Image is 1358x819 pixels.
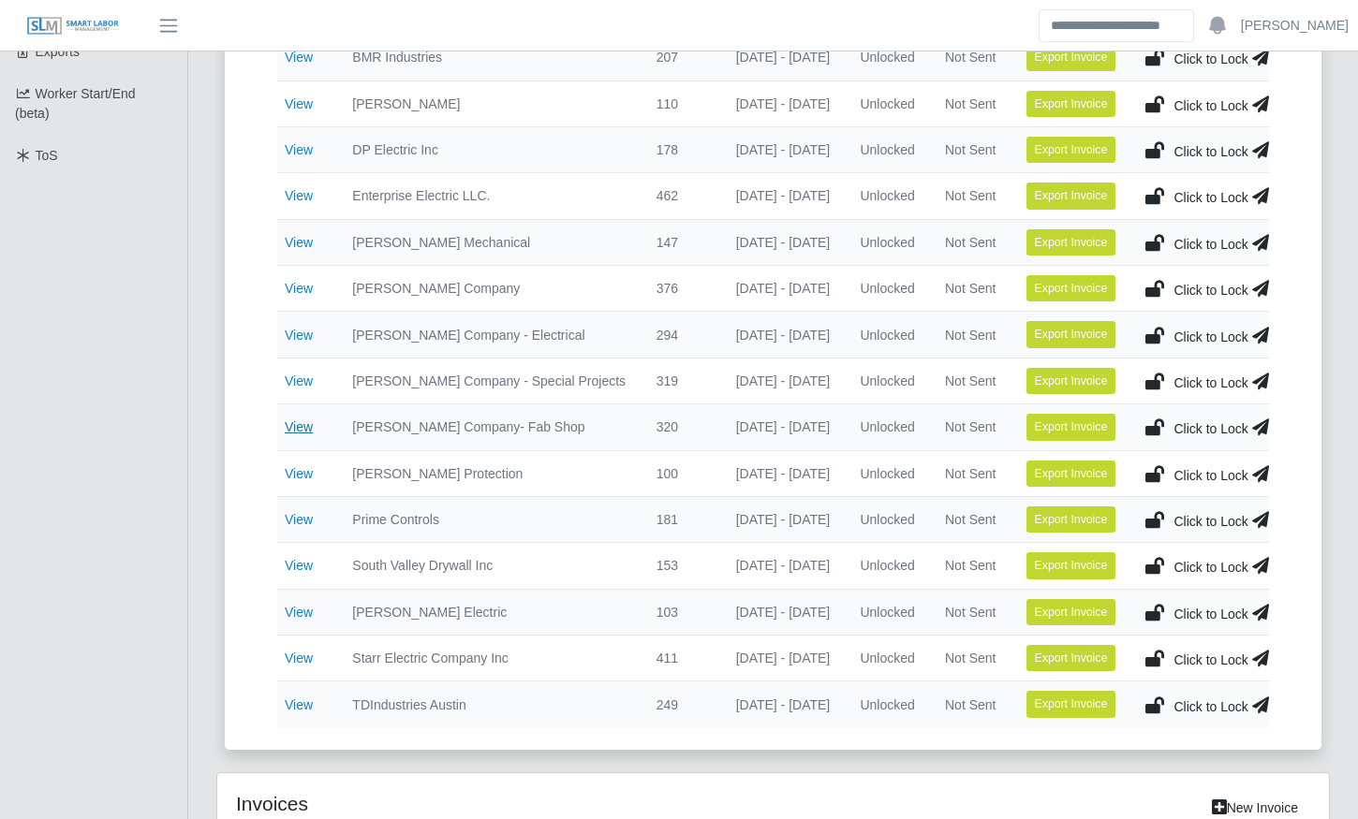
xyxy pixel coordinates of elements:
[1173,283,1247,298] span: Click to Lock
[285,605,313,620] a: View
[845,266,930,312] td: Unlocked
[845,404,930,450] td: Unlocked
[26,16,120,37] img: SLM Logo
[1026,645,1116,671] button: Export Invoice
[642,126,721,172] td: 178
[642,266,721,312] td: 376
[930,358,1011,403] td: Not Sent
[642,35,721,80] td: 207
[930,636,1011,681] td: Not Sent
[721,35,846,80] td: [DATE] - [DATE]
[930,219,1011,265] td: Not Sent
[285,50,313,65] a: View
[1173,421,1247,436] span: Click to Lock
[337,173,641,219] td: Enterprise Electric LLC.
[1026,44,1116,70] button: Export Invoice
[1241,16,1349,36] a: [PERSON_NAME]
[285,558,313,573] a: View
[36,148,58,163] span: ToS
[721,80,846,126] td: [DATE] - [DATE]
[642,358,721,403] td: 319
[930,404,1011,450] td: Not Sent
[721,496,846,542] td: [DATE] - [DATE]
[642,636,721,681] td: 411
[1173,652,1247,667] span: Click to Lock
[845,543,930,589] td: Unlocked
[721,450,846,496] td: [DATE] - [DATE]
[721,173,846,219] td: [DATE] - [DATE]
[285,512,313,527] a: View
[845,636,930,681] td: Unlocked
[337,219,641,265] td: [PERSON_NAME] Mechanical
[337,404,641,450] td: [PERSON_NAME] Company- Fab Shop
[721,126,846,172] td: [DATE] - [DATE]
[285,466,313,481] a: View
[930,589,1011,635] td: Not Sent
[1173,190,1247,205] span: Click to Lock
[721,543,846,589] td: [DATE] - [DATE]
[285,235,313,250] a: View
[930,35,1011,80] td: Not Sent
[1173,699,1247,714] span: Click to Lock
[721,312,846,358] td: [DATE] - [DATE]
[721,681,846,727] td: [DATE] - [DATE]
[642,589,721,635] td: 103
[285,373,313,388] a: View
[1026,137,1116,163] button: Export Invoice
[285,188,313,203] a: View
[1026,552,1116,578] button: Export Invoice
[930,312,1011,358] td: Not Sent
[337,681,641,727] td: TDIndustries Austin
[1173,237,1247,252] span: Click to Lock
[930,80,1011,126] td: Not Sent
[1026,275,1116,301] button: Export Invoice
[930,173,1011,219] td: Not Sent
[845,450,930,496] td: Unlocked
[1173,560,1247,575] span: Click to Lock
[642,404,721,450] td: 320
[642,681,721,727] td: 249
[845,589,930,635] td: Unlocked
[1173,329,1247,344] span: Click to Lock
[1026,599,1116,625] button: Export Invoice
[337,80,641,126] td: [PERSON_NAME]
[721,219,846,265] td: [DATE] - [DATE]
[285,419,313,434] a: View
[337,312,641,358] td: [PERSON_NAME] Company - Electrical
[1026,368,1116,394] button: Export Invoice
[721,404,846,450] td: [DATE] - [DATE]
[930,543,1011,589] td: Not Sent
[845,173,930,219] td: Unlocked
[642,80,721,126] td: 110
[845,219,930,265] td: Unlocked
[1026,229,1116,256] button: Export Invoice
[845,496,930,542] td: Unlocked
[337,636,641,681] td: Starr Electric Company Inc
[845,681,930,727] td: Unlocked
[1026,183,1116,209] button: Export Invoice
[337,496,641,542] td: Prime Controls
[1173,51,1247,66] span: Click to Lock
[285,96,313,111] a: View
[642,219,721,265] td: 147
[721,636,846,681] td: [DATE] - [DATE]
[1026,321,1116,347] button: Export Invoice
[845,126,930,172] td: Unlocked
[1026,691,1116,717] button: Export Invoice
[721,266,846,312] td: [DATE] - [DATE]
[930,681,1011,727] td: Not Sent
[1026,461,1116,487] button: Export Invoice
[1173,144,1247,159] span: Click to Lock
[642,450,721,496] td: 100
[285,281,313,296] a: View
[930,266,1011,312] td: Not Sent
[1173,98,1247,113] span: Click to Lock
[337,358,641,403] td: [PERSON_NAME] Company - Special Projects
[337,35,641,80] td: BMR Industries
[285,142,313,157] a: View
[1026,506,1116,533] button: Export Invoice
[36,44,80,59] span: Exports
[721,358,846,403] td: [DATE] - [DATE]
[642,543,721,589] td: 153
[1173,375,1247,390] span: Click to Lock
